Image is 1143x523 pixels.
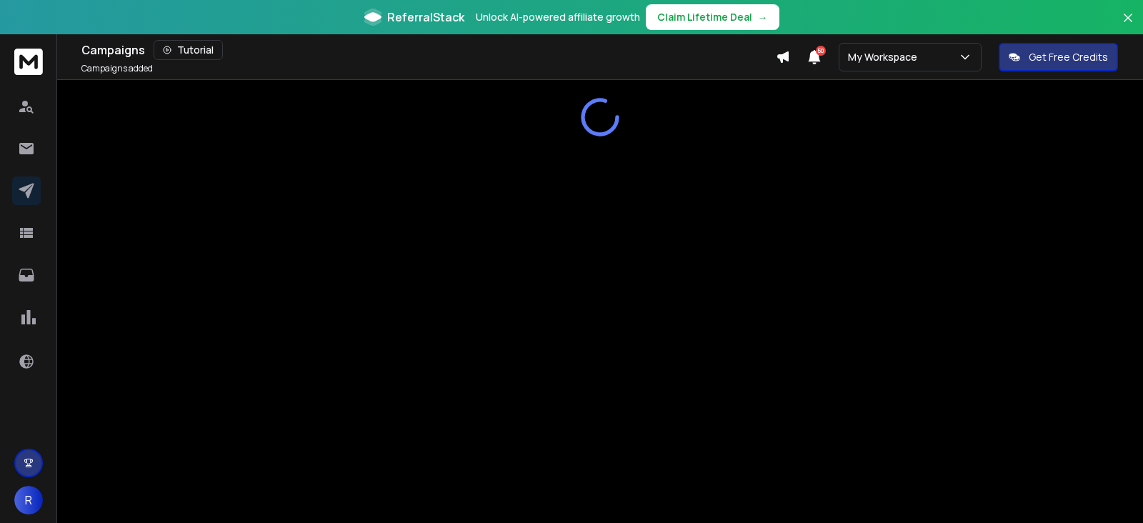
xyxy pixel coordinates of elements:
button: R [14,486,43,514]
p: My Workspace [848,50,923,64]
p: Get Free Credits [1029,50,1108,64]
span: 50 [816,46,826,56]
p: Campaigns added [81,63,153,74]
button: Claim Lifetime Deal→ [646,4,779,30]
span: → [758,10,768,24]
p: Unlock AI-powered affiliate growth [476,10,640,24]
button: Tutorial [154,40,223,60]
button: Close banner [1119,9,1137,43]
button: Get Free Credits [999,43,1118,71]
div: Campaigns [81,40,776,60]
span: ReferralStack [387,9,464,26]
